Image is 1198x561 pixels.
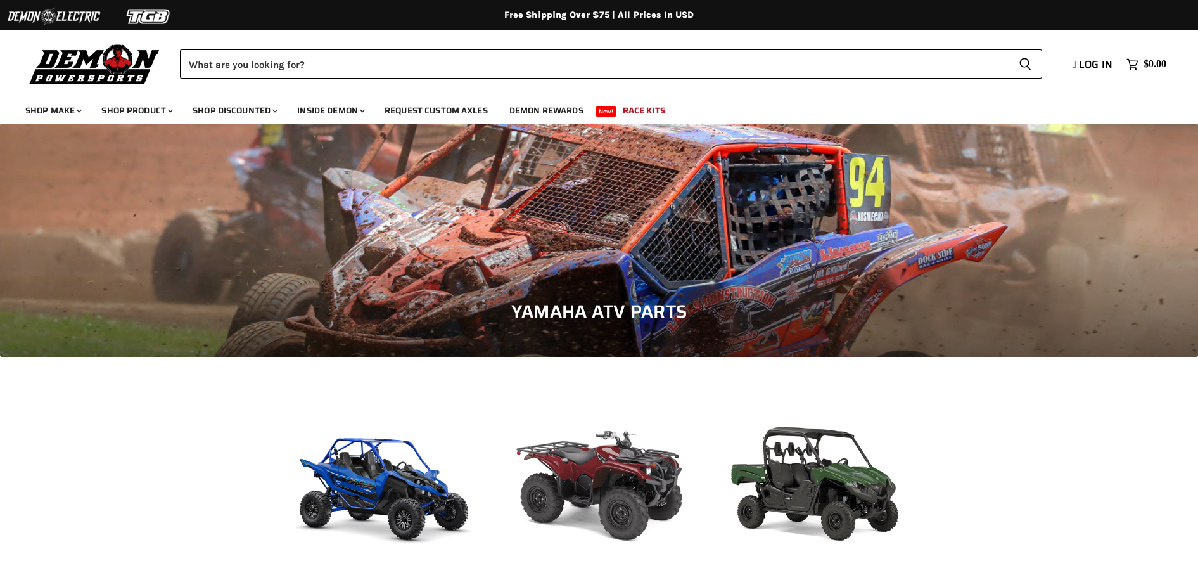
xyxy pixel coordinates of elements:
h1: Yamaha ATV Parts [19,301,1179,323]
img: YXZ 1000 [289,395,479,553]
div: Free Shipping Over $75 | All Prices In USD [92,10,1106,21]
input: Search [180,49,1009,79]
img: Kodiak [504,395,694,553]
a: Demon Rewards [500,98,593,124]
a: Log in [1067,59,1120,70]
a: Race Kits [613,98,675,124]
ul: Main menu [16,93,1163,124]
a: $0.00 [1120,55,1173,74]
img: Viking [720,395,910,553]
span: Log in [1079,56,1112,72]
a: Shop Discounted [183,98,285,124]
a: Inside Demon [288,98,373,124]
img: Demon Powersports [25,41,164,86]
a: Shop Make [16,98,89,124]
span: New! [596,106,617,117]
span: $0.00 [1144,58,1166,70]
a: Request Custom Axles [375,98,497,124]
img: TGB Logo 2 [101,4,196,29]
a: Shop Product [92,98,181,124]
img: Demon Electric Logo 2 [6,4,101,29]
button: Search [1009,49,1042,79]
form: Product [180,49,1042,79]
